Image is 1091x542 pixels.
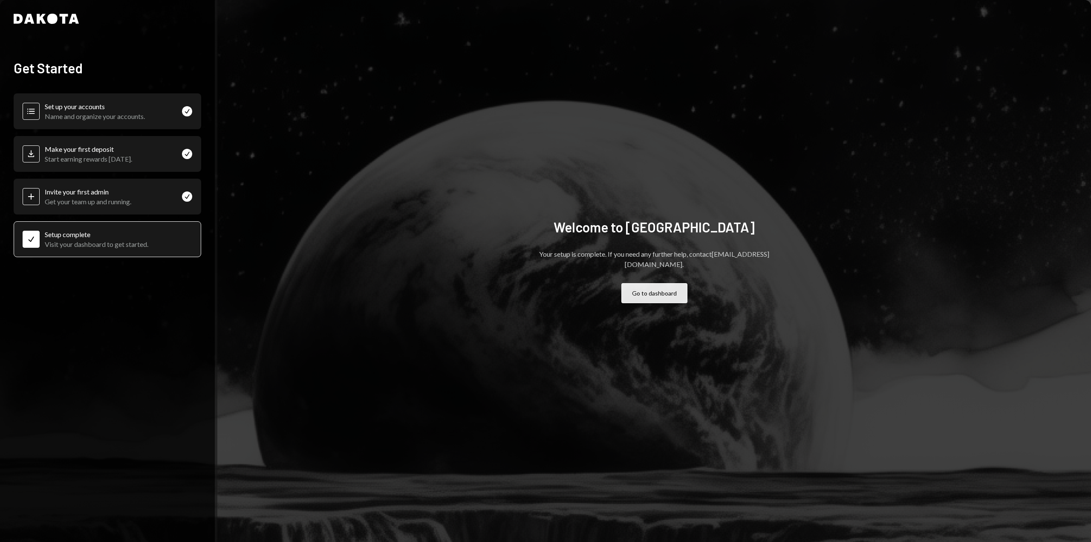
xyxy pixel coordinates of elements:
[45,197,131,206] div: Get your team up and running.
[45,102,145,110] div: Set up your accounts
[45,155,132,163] div: Start earning rewards [DATE].
[45,188,131,196] div: Invite your first admin
[45,112,145,120] div: Name and organize your accounts.
[45,145,132,153] div: Make your first deposit
[45,230,148,238] div: Setup complete
[518,249,791,270] p: Your setup is complete. If you need any further help, contact [EMAIL_ADDRESS][DOMAIN_NAME] .
[45,240,148,248] div: Visit your dashboard to get started.
[621,283,687,303] button: Go to dashboard
[554,218,755,235] h2: Welcome to [GEOGRAPHIC_DATA]
[14,59,201,76] h2: Get Started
